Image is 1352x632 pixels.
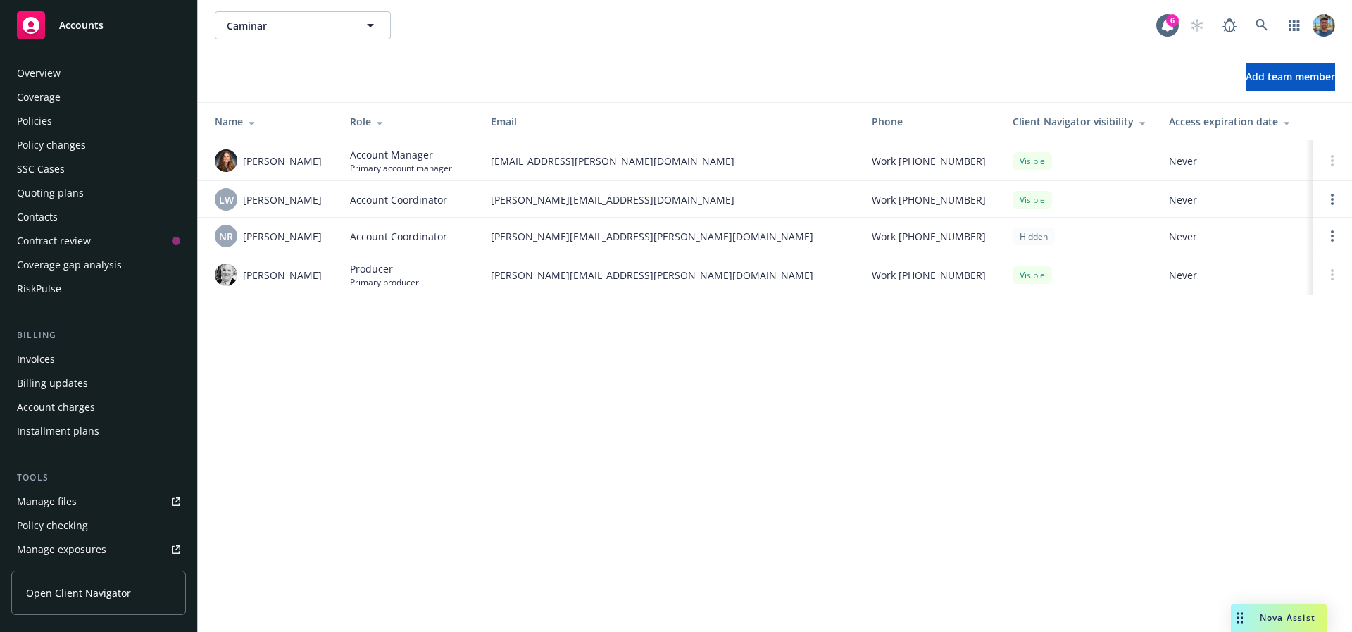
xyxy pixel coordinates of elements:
span: Never [1169,229,1301,244]
a: Manage exposures [11,538,186,561]
div: Contract review [17,230,91,252]
span: Caminar [227,18,349,33]
span: [PERSON_NAME][EMAIL_ADDRESS][PERSON_NAME][DOMAIN_NAME] [491,268,849,283]
div: Client Navigator visibility [1013,114,1146,129]
a: SSC Cases [11,158,186,180]
a: Contract review [11,230,186,252]
span: Never [1169,154,1301,168]
div: Account charges [17,396,95,419]
div: Policies [17,110,52,132]
a: Policy checking [11,514,186,537]
span: Accounts [59,20,104,31]
span: Work [PHONE_NUMBER] [872,192,986,207]
a: Accounts [11,6,186,45]
span: Never [1169,268,1301,283]
div: Coverage [17,86,61,109]
div: RiskPulse [17,278,61,300]
span: [PERSON_NAME][EMAIL_ADDRESS][PERSON_NAME][DOMAIN_NAME] [491,229,849,244]
div: Installment plans [17,420,99,442]
a: Invoices [11,348,186,371]
div: Visible [1013,152,1052,170]
span: Account Coordinator [350,192,447,207]
div: Contacts [17,206,58,228]
span: Primary producer [350,276,419,288]
a: RiskPulse [11,278,186,300]
div: 6 [1166,14,1179,27]
span: Work [PHONE_NUMBER] [872,268,986,283]
a: Open options [1324,228,1341,244]
span: Producer [350,261,419,276]
span: Never [1169,192,1301,207]
a: Installment plans [11,420,186,442]
span: Account Manager [350,147,452,162]
span: [PERSON_NAME] [243,154,322,168]
span: NR [219,229,233,244]
span: [PERSON_NAME] [243,268,322,283]
a: Open options [1324,191,1341,208]
img: photo [1313,14,1335,37]
div: Tools [11,471,186,485]
a: Account charges [11,396,186,419]
span: Nova Assist [1260,612,1315,624]
a: Billing updates [11,372,186,395]
div: Manage exposures [17,538,106,561]
a: Policies [11,110,186,132]
button: Nova Assist [1231,604,1327,632]
span: [PERSON_NAME] [243,229,322,244]
div: Overview [17,62,61,85]
div: Billing [11,328,186,342]
div: Role [350,114,468,129]
div: Quoting plans [17,182,84,204]
div: Manage files [17,490,77,513]
a: Coverage [11,86,186,109]
span: [EMAIL_ADDRESS][PERSON_NAME][DOMAIN_NAME] [491,154,849,168]
div: Hidden [1013,228,1055,245]
div: Invoices [17,348,55,371]
a: Start snowing [1183,11,1211,39]
img: photo [215,264,237,286]
img: photo [215,149,237,172]
span: Account Coordinator [350,229,447,244]
a: Contacts [11,206,186,228]
a: Search [1248,11,1276,39]
div: Access expiration date [1169,114,1301,129]
a: Coverage gap analysis [11,254,186,276]
span: Add team member [1246,70,1335,83]
div: SSC Cases [17,158,65,180]
span: [PERSON_NAME][EMAIL_ADDRESS][DOMAIN_NAME] [491,192,849,207]
a: Policy changes [11,134,186,156]
a: Overview [11,62,186,85]
div: Phone [872,114,990,129]
span: LW [219,192,234,207]
div: Drag to move [1231,604,1248,632]
span: Work [PHONE_NUMBER] [872,154,986,168]
div: Visible [1013,191,1052,209]
a: Switch app [1280,11,1308,39]
div: Visible [1013,266,1052,284]
div: Policy changes [17,134,86,156]
button: Add team member [1246,63,1335,91]
div: Email [491,114,849,129]
span: Work [PHONE_NUMBER] [872,229,986,244]
a: Report a Bug [1215,11,1244,39]
div: Billing updates [17,372,88,395]
span: Open Client Navigator [26,585,131,600]
button: Caminar [215,11,391,39]
span: Primary account manager [350,162,452,174]
div: Name [215,114,327,129]
div: Coverage gap analysis [17,254,122,276]
a: Manage files [11,490,186,513]
div: Policy checking [17,514,88,537]
span: [PERSON_NAME] [243,192,322,207]
a: Quoting plans [11,182,186,204]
